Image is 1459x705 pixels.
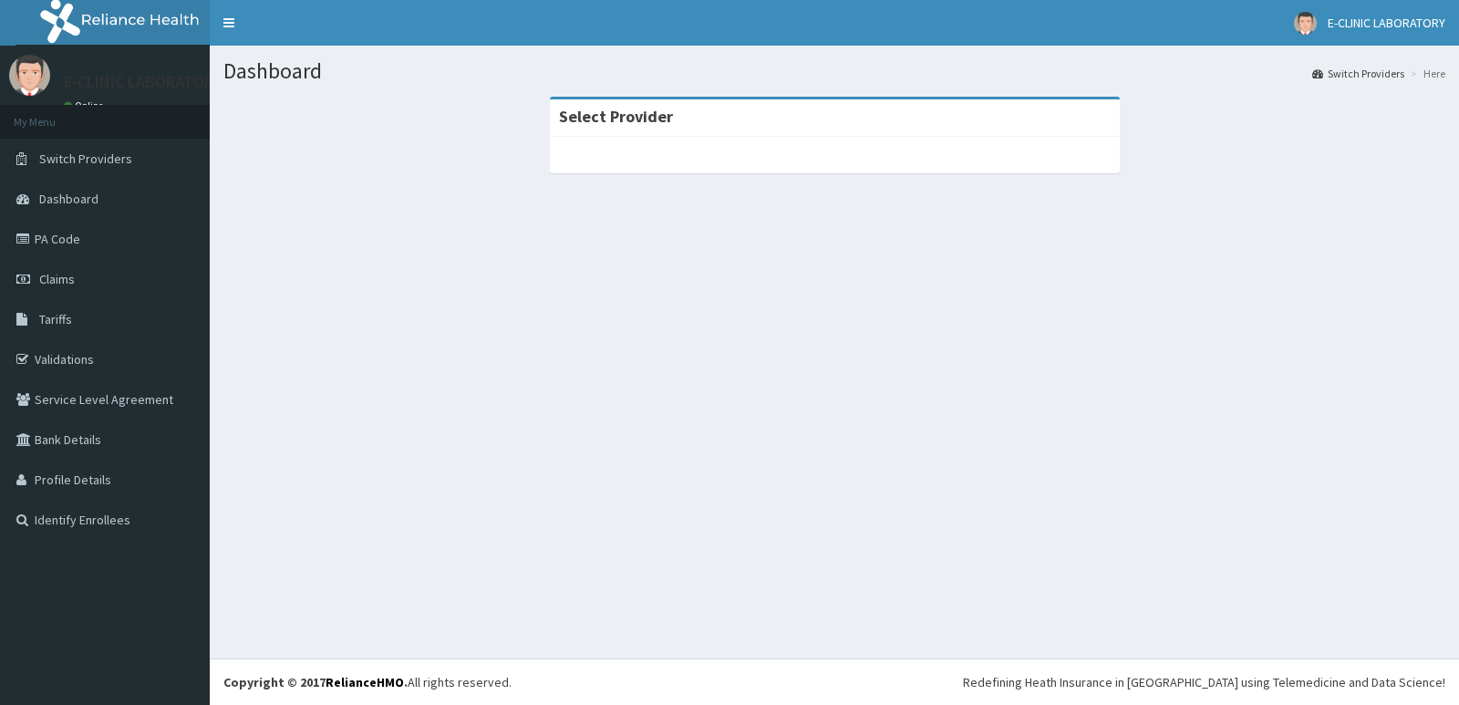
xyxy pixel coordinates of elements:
[1294,12,1317,35] img: User Image
[64,99,108,112] a: Online
[39,271,75,287] span: Claims
[1406,66,1445,81] li: Here
[963,673,1445,691] div: Redefining Heath Insurance in [GEOGRAPHIC_DATA] using Telemedicine and Data Science!
[326,674,404,690] a: RelianceHMO
[1328,15,1445,31] span: E-CLINIC LABORATORY
[39,191,98,207] span: Dashboard
[9,55,50,96] img: User Image
[39,150,132,167] span: Switch Providers
[559,106,673,127] strong: Select Provider
[223,674,408,690] strong: Copyright © 2017 .
[64,74,222,90] p: E-CLINIC LABORATORY
[1312,66,1404,81] a: Switch Providers
[39,311,72,327] span: Tariffs
[210,658,1459,705] footer: All rights reserved.
[223,59,1445,83] h1: Dashboard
